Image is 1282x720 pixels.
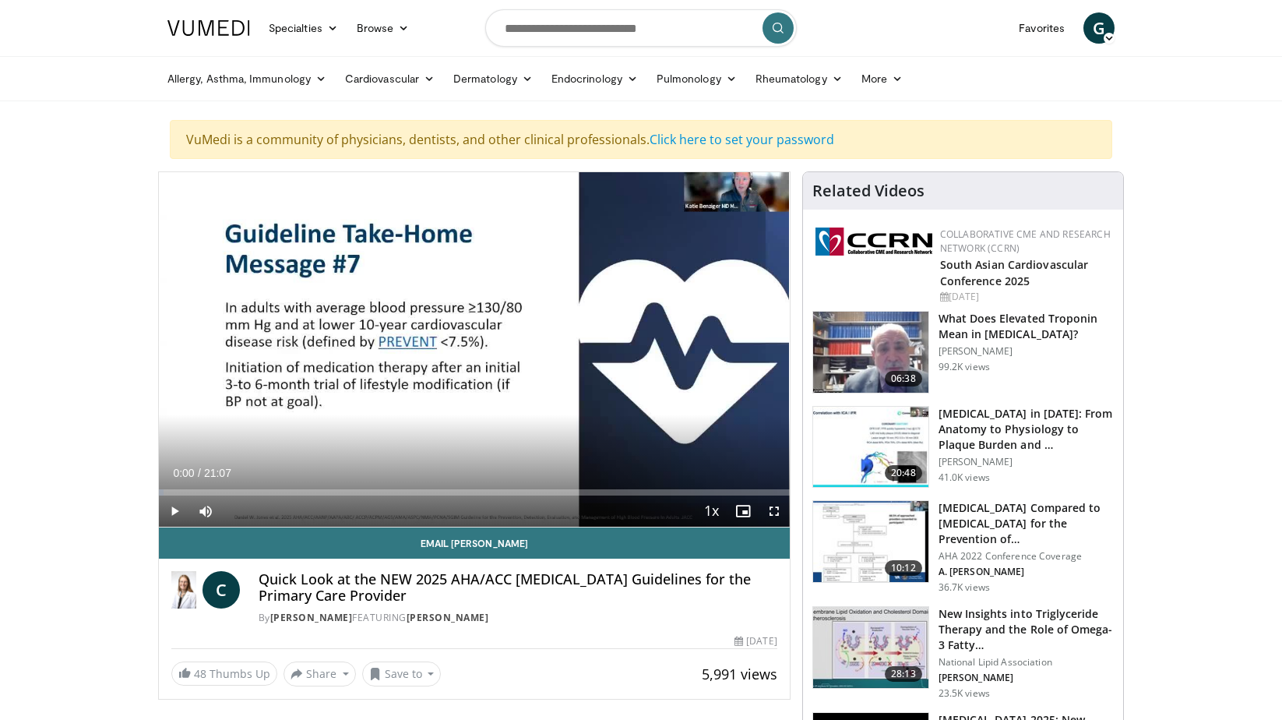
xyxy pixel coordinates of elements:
[158,63,336,94] a: Allergy, Asthma, Immunology
[885,371,922,386] span: 06:38
[812,182,925,200] h4: Related Videos
[702,665,777,683] span: 5,991 views
[444,63,542,94] a: Dermatology
[939,311,1114,342] h3: What Does Elevated Troponin Mean in [MEDICAL_DATA]?
[347,12,419,44] a: Browse
[940,257,1089,288] a: South Asian Cardiovascular Conference 2025
[813,607,928,688] img: 45ea033d-f728-4586-a1ce-38957b05c09e.150x105_q85_crop-smart_upscale.jpg
[939,606,1114,653] h3: New Insights into Triglyceride Therapy and the Role of Omega-3 Fatty…
[813,501,928,582] img: 7c0f9b53-1609-4588-8498-7cac8464d722.150x105_q85_crop-smart_upscale.jpg
[1009,12,1074,44] a: Favorites
[815,228,932,256] img: a04ee3ba-8487-4636-b0fb-5e8d268f3737.png.150x105_q85_autocrop_double_scale_upscale_version-0.2.png
[746,63,852,94] a: Rheumatology
[173,467,194,479] span: 0:00
[813,312,928,393] img: 98daf78a-1d22-4ebe-927e-10afe95ffd94.150x105_q85_crop-smart_upscale.jpg
[939,500,1114,547] h3: [MEDICAL_DATA] Compared to [MEDICAL_DATA] for the Prevention of…
[939,550,1114,563] p: AHA 2022 Conference Coverage
[362,662,442,686] button: Save to
[171,571,196,609] img: Dr. Catherine P. Benziger
[407,611,489,624] a: [PERSON_NAME]
[650,131,834,148] a: Click here to set your password
[939,361,990,373] p: 99.2K views
[203,571,240,609] a: C
[885,666,922,682] span: 28:13
[171,662,277,686] a: 48 Thumbs Up
[170,120,1112,159] div: VuMedi is a community of physicians, dentists, and other clinical professionals.
[939,672,1114,684] p: [PERSON_NAME]
[939,656,1114,669] p: National Lipid Association
[939,581,990,594] p: 36.7K views
[159,528,790,559] a: Email [PERSON_NAME]
[939,345,1114,358] p: [PERSON_NAME]
[696,496,727,527] button: Playback Rate
[259,571,777,605] h4: Quick Look at the NEW 2025 AHA/ACC [MEDICAL_DATA] Guidelines for the Primary Care Provider
[159,172,790,528] video-js: Video Player
[812,311,1114,394] a: 06:38 What Does Elevated Troponin Mean in [MEDICAL_DATA]? [PERSON_NAME] 99.2K views
[1083,12,1115,44] a: G
[939,687,990,700] p: 23.5K views
[939,566,1114,578] p: A. [PERSON_NAME]
[885,465,922,481] span: 20:48
[759,496,790,527] button: Fullscreen
[940,290,1111,304] div: [DATE]
[852,63,912,94] a: More
[204,467,231,479] span: 21:07
[940,228,1111,255] a: Collaborative CME and Research Network (CCRN)
[939,456,1114,468] p: [PERSON_NAME]
[284,662,356,686] button: Share
[485,9,797,47] input: Search topics, interventions
[270,611,353,624] a: [PERSON_NAME]
[939,406,1114,453] h3: [MEDICAL_DATA] in [DATE]: From Anatomy to Physiology to Plaque Burden and …
[885,560,922,576] span: 10:12
[336,63,444,94] a: Cardiovascular
[190,496,221,527] button: Mute
[542,63,647,94] a: Endocrinology
[813,407,928,488] img: 823da73b-7a00-425d-bb7f-45c8b03b10c3.150x105_q85_crop-smart_upscale.jpg
[647,63,746,94] a: Pulmonology
[194,666,206,681] span: 48
[812,406,1114,489] a: 20:48 [MEDICAL_DATA] in [DATE]: From Anatomy to Physiology to Plaque Burden and … [PERSON_NAME] 4...
[259,12,347,44] a: Specialties
[198,467,201,479] span: /
[259,611,777,625] div: By FEATURING
[734,634,777,648] div: [DATE]
[167,20,250,36] img: VuMedi Logo
[159,496,190,527] button: Play
[727,496,759,527] button: Enable picture-in-picture mode
[159,489,790,496] div: Progress Bar
[812,606,1114,700] a: 28:13 New Insights into Triglyceride Therapy and the Role of Omega-3 Fatty… National Lipid Associ...
[939,471,990,484] p: 41.0K views
[812,500,1114,594] a: 10:12 [MEDICAL_DATA] Compared to [MEDICAL_DATA] for the Prevention of… AHA 2022 Conference Covera...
